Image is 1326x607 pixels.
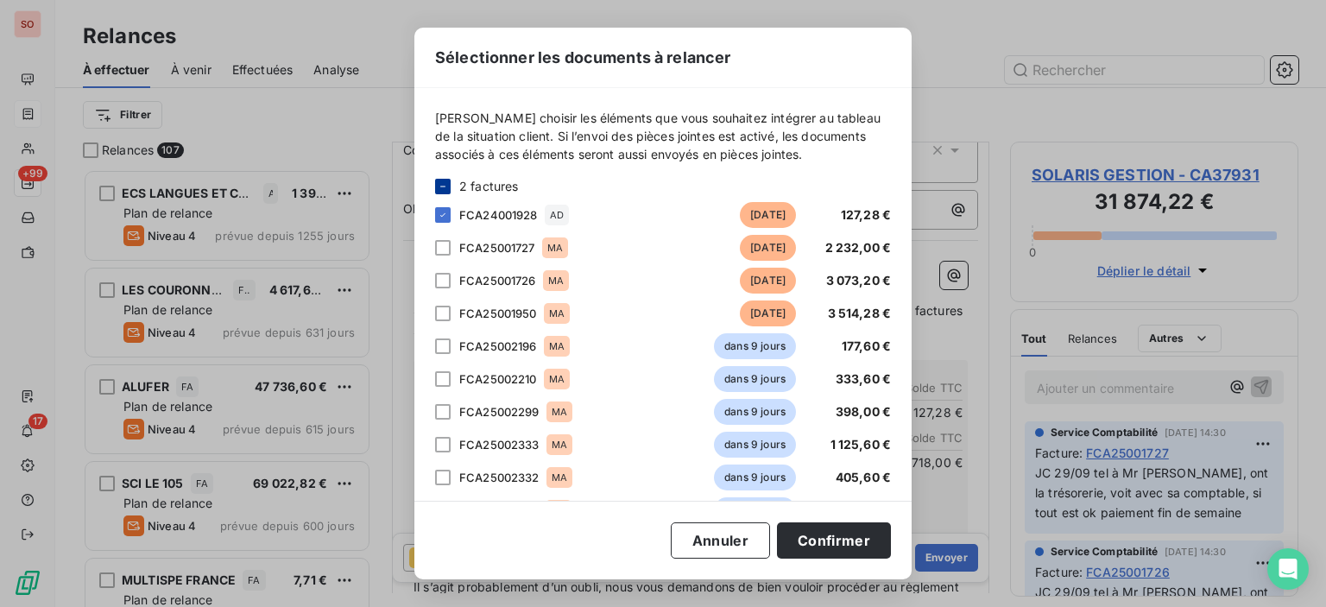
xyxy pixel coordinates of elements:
[740,202,796,228] span: [DATE]
[435,46,731,69] span: Sélectionner les documents à relancer
[459,208,538,222] span: FCA24001928
[842,338,891,353] span: 177,60 €
[828,306,892,320] span: 3 514,28 €
[459,339,537,353] span: FCA25002196
[459,307,537,320] span: FCA25001950
[714,333,796,359] span: dans 9 jours
[826,273,892,288] span: 3 073,20 €
[549,374,565,384] span: MA
[836,470,891,484] span: 405,60 €
[459,405,540,419] span: FCA25002299
[740,268,796,294] span: [DATE]
[1267,548,1309,590] div: Open Intercom Messenger
[671,522,770,559] button: Annuler
[740,300,796,326] span: [DATE]
[825,240,892,255] span: 2 232,00 €
[552,407,567,417] span: MA
[841,207,891,222] span: 127,28 €
[550,210,564,220] span: AD
[459,274,536,288] span: FCA25001726
[830,437,892,452] span: 1 125,60 €
[459,241,535,255] span: FCA25001727
[836,404,891,419] span: 398,00 €
[714,399,796,425] span: dans 9 jours
[714,432,796,458] span: dans 9 jours
[714,366,796,392] span: dans 9 jours
[459,177,519,195] span: 2 factures
[714,465,796,490] span: dans 9 jours
[552,439,567,450] span: MA
[547,243,563,253] span: MA
[435,109,891,163] span: [PERSON_NAME] choisir les éléments que vous souhaitez intégrer au tableau de la situation client....
[777,522,891,559] button: Confirmer
[549,308,565,319] span: MA
[459,471,540,484] span: FCA25002332
[836,371,891,386] span: 333,60 €
[740,235,796,261] span: [DATE]
[552,472,567,483] span: MA
[714,497,796,523] span: dans 9 jours
[549,341,565,351] span: MA
[459,438,540,452] span: FCA25002333
[459,372,537,386] span: FCA25002210
[548,275,564,286] span: MA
